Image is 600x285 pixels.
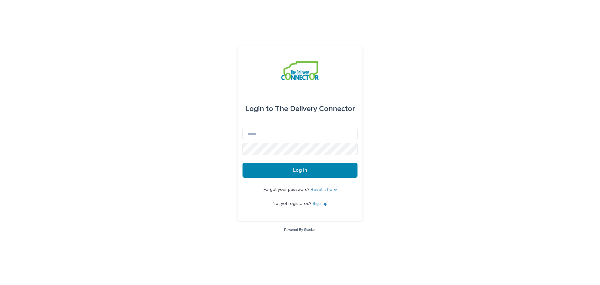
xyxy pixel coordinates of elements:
div: The Delivery Connector [245,100,355,118]
span: Login to [245,105,273,113]
button: Log in [242,163,357,178]
a: Sign up [312,201,327,206]
span: Not yet registered? [272,201,312,206]
a: Reset it here [311,187,337,192]
span: Log in [293,168,307,173]
span: Forgot your password? [263,187,311,192]
a: Powered By Stacker [284,228,316,232]
img: aCWQmA6OSGG0Kwt8cj3c [281,61,318,80]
